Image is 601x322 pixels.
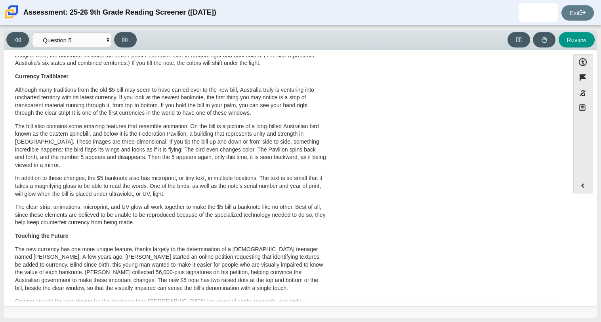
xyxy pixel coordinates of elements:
b: Touching the Future [15,232,69,239]
img: jurnee.smith.yjaNY0 [532,6,545,19]
button: Review [559,32,595,47]
button: Expand menu. Displays the button labels. [574,178,593,193]
button: Flag item [573,70,593,85]
button: Open Accessibility Menu [573,54,593,70]
a: Carmen School of Science & Technology [3,15,20,21]
div: Assessment: 25-26 9th Grade Reading Screener ([DATE]) [23,3,216,22]
p: The clear strip, animations, microprint, and UV glow all work together to make the $5 bill a bank... [15,203,326,227]
p: The bill also contains some amazing features that resemble animation. On the bill is a picture of... [15,123,326,169]
button: Raise Your Hand [533,32,555,47]
b: Currency Trailblazer [15,73,69,80]
p: The new currency has one more unique feature, thanks largely to the determination of a [DEMOGRAPH... [15,246,326,292]
p: In addition to these changes, the $5 banknote also has microprint, or tiny text, in multiple loca... [15,174,326,198]
a: Exit [561,5,594,21]
button: Toggle response masking [573,85,593,101]
img: Carmen School of Science & Technology [3,4,20,20]
p: Although many traditions from the old $5 bill may seem to have carried over to the new bill, Aust... [15,86,326,117]
div: Assessment items [8,54,565,303]
button: Notepad [573,101,593,117]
